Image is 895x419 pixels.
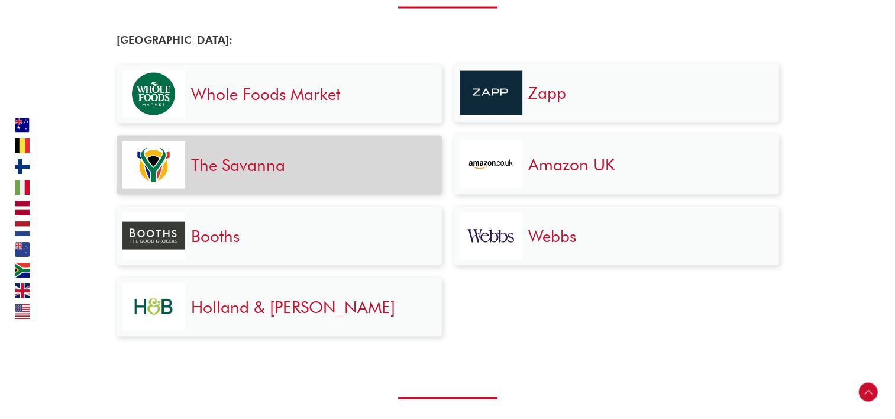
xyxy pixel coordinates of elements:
[117,34,442,47] h4: [GEOGRAPHIC_DATA]:
[191,84,340,104] a: Whole Foods Market
[528,154,615,175] a: Amazon UK
[191,226,240,246] a: Booths
[528,226,576,246] a: Webbs
[191,155,285,175] a: The Savanna
[191,297,395,317] a: Holland & [PERSON_NAME]
[528,83,566,103] a: Zapp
